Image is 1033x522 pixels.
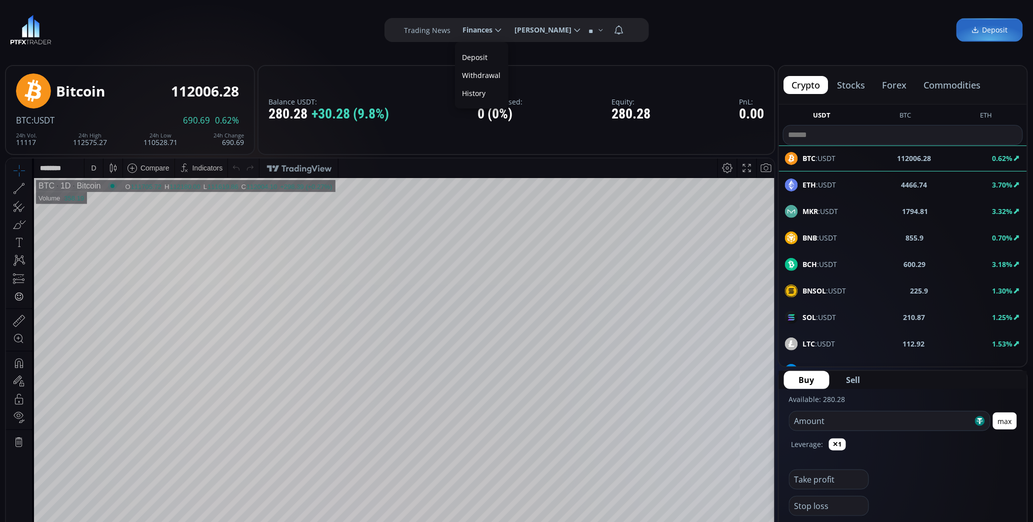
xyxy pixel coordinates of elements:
[456,20,493,40] span: Finances
[58,36,78,43] div: 358.19
[134,5,163,13] div: Compare
[274,24,326,32] div: +298.39 (+0.27%)
[803,365,842,375] span: :USDT
[31,114,54,126] span: :USDT
[457,85,506,101] a: History
[803,285,846,296] span: :USDT
[846,374,860,386] span: Sell
[916,76,989,94] button: commodities
[163,24,194,32] div: 112180.00
[611,106,650,122] div: 280.28
[976,110,996,123] button: ETH
[803,206,818,216] b: MKR
[508,20,572,40] span: [PERSON_NAME]
[992,365,1013,375] b: 3.22%
[993,412,1017,429] button: max
[901,179,927,190] b: 4466.74
[81,403,91,411] div: 1m
[158,24,163,32] div: H
[717,397,731,416] div: Toggle Percentage
[119,24,124,32] div: O
[906,232,924,243] b: 855.9
[747,397,768,416] div: Toggle Auto Scale
[992,286,1013,295] b: 1.30%
[32,36,54,43] div: Volume
[268,106,389,122] div: 280.28
[197,24,201,32] div: L
[171,83,239,99] div: 112006.28
[102,23,111,32] div: Market open
[803,259,837,269] span: :USDT
[64,23,94,32] div: Bitcoin
[85,5,90,13] div: D
[789,394,845,404] label: Available: 280.28
[10,15,51,45] img: LOGO
[784,76,828,94] button: crypto
[268,98,389,105] label: Balance USDT:
[186,5,217,13] div: Indicators
[903,312,925,322] b: 210.87
[992,259,1013,269] b: 3.18%
[143,132,177,146] div: 110528.71
[73,132,107,138] div: 24h High
[902,206,928,216] b: 1794.81
[910,285,928,296] b: 225.9
[803,206,838,216] span: :USDT
[73,132,107,146] div: 112575.27
[734,403,744,411] div: log
[992,339,1013,348] b: 1.53%
[16,132,37,138] div: 24h Vol.
[874,76,915,94] button: forex
[134,397,150,416] div: Go to
[803,233,817,242] b: BNB
[611,98,650,105] label: Equity:
[739,98,764,105] label: PnL:
[971,25,1008,35] span: Deposit
[904,259,926,269] b: 600.29
[896,110,915,123] button: BTC
[803,180,816,189] b: ETH
[992,312,1013,322] b: 1.25%
[36,403,43,411] div: 5y
[113,403,121,411] div: 1d
[803,339,815,348] b: LTC
[50,403,58,411] div: 1y
[404,25,451,35] label: Trading News
[201,24,232,32] div: 111619.86
[240,24,271,32] div: 112004.10
[992,233,1013,242] b: 0.70%
[829,76,873,94] button: stocks
[65,403,74,411] div: 3m
[213,132,244,138] div: 24h Change
[791,439,823,449] label: Leverage:
[992,206,1013,216] b: 3.32%
[656,403,704,411] span: 01:03:24 (UTC)
[803,259,817,269] b: BCH
[731,397,747,416] div: Toggle Log Scale
[478,106,523,122] div: 0 (0%)
[48,23,64,32] div: 1D
[809,110,835,123] button: USDT
[235,24,240,32] div: C
[799,374,814,386] span: Buy
[751,403,764,411] div: auto
[16,114,31,126] span: BTC
[803,179,836,190] span: :USDT
[956,18,1023,42] a: Deposit
[23,374,27,387] div: Hide Drawings Toolbar
[32,23,48,32] div: BTC
[803,338,835,349] span: :USDT
[803,312,816,322] b: SOL
[652,397,707,416] button: 01:03:24 (UTC)
[215,116,239,125] span: 0.62%
[125,24,155,32] div: 111705.72
[213,132,244,146] div: 690.69
[903,338,925,349] b: 112.92
[56,83,105,99] div: Bitcoin
[803,312,836,322] span: :USDT
[831,371,875,389] button: Sell
[9,133,17,143] div: 
[908,365,926,375] b: 24.01
[803,365,822,375] b: DASH
[16,132,37,146] div: 11117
